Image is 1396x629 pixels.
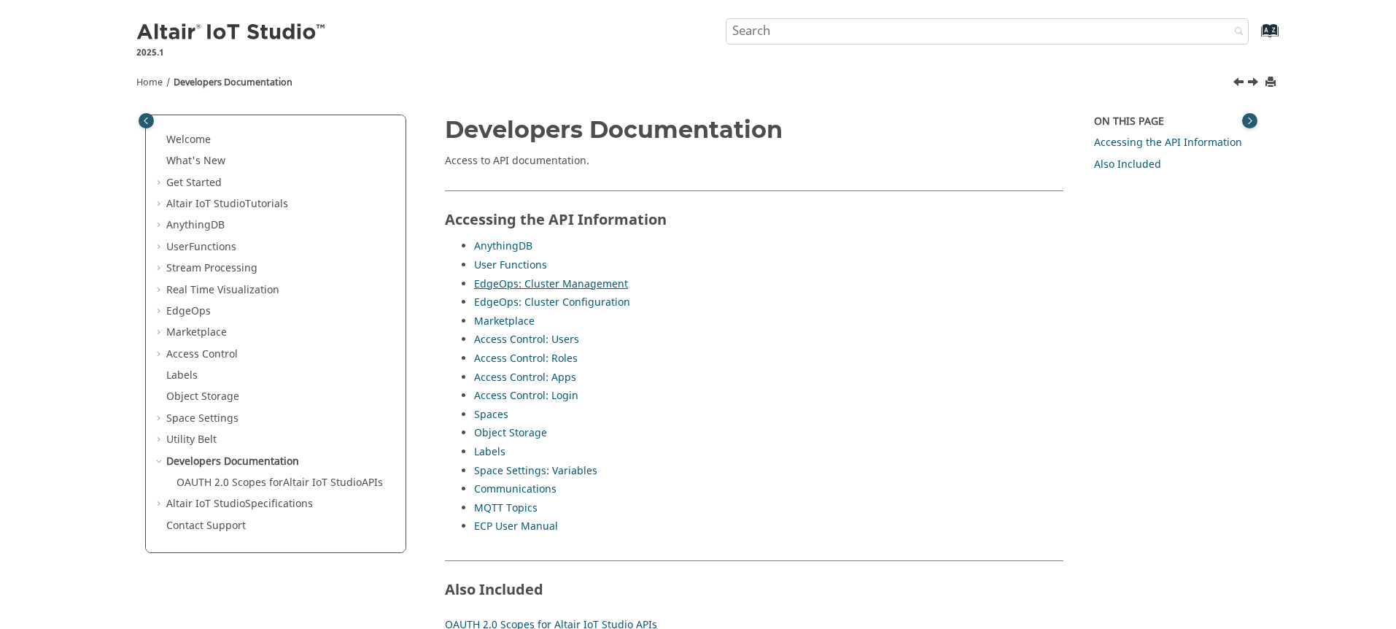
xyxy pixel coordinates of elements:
[1234,75,1246,93] a: Previous topic: API Inspector
[166,217,225,233] a: AnythingDB
[474,463,597,479] a: Space Settings: Variables
[155,240,166,255] span: Expand UserFunctions
[166,454,299,469] a: Developers Documentation
[166,389,239,404] a: Object Storage
[474,239,532,254] a: AnythingDB
[155,176,166,190] span: Expand Get Started
[474,258,547,273] a: User Functions
[155,412,166,426] span: Expand Space Settings
[474,370,576,385] a: Access Control: Apps
[474,332,579,347] a: Access Control: Users
[155,261,166,276] span: Expand Stream Processing
[139,113,154,128] button: Toggle publishing table of content
[445,117,1063,142] h1: Developers Documentation
[166,432,217,447] a: Utility Belt
[1094,157,1161,172] a: Also Included
[1266,73,1278,93] button: Print this page
[166,368,198,383] a: Labels
[155,347,166,362] span: Expand Access Control
[166,132,211,147] a: Welcome
[155,304,166,319] span: Expand EdgeOps
[177,475,383,490] a: OAUTH 2.0 Scopes forAltair IoT StudioAPIs
[474,407,508,422] a: Spaces
[474,314,535,329] a: Marketplace
[445,560,1063,605] h2: Also Included
[166,411,239,426] a: Space Settings
[474,425,547,441] a: Object Storage
[1215,18,1256,47] button: Search
[474,277,628,292] a: EdgeOps: Cluster Management
[1094,115,1251,129] div: On this page
[445,154,1063,169] p: Access to API documentation.
[166,175,222,190] a: Get Started
[155,133,397,533] ul: Table of Contents
[445,190,1063,235] h2: Accessing the API Information
[1242,113,1257,128] button: Toggle topic table of content
[136,46,327,59] p: 2025.1
[166,196,288,212] a: Altair IoT StudioTutorials
[155,197,166,212] span: Expand Altair IoT StudioTutorials
[166,282,279,298] a: Real Time Visualization
[1238,30,1271,45] a: Go to index terms page
[155,455,166,469] span: Collapse Developers Documentation
[166,325,227,340] a: Marketplace
[283,475,362,490] span: Altair IoT Studio
[155,218,166,233] span: Expand AnythingDB
[474,444,505,460] a: Labels
[189,239,236,255] span: Functions
[166,518,246,533] a: Contact Support
[1094,135,1242,150] a: Accessing the API Information
[115,63,1281,96] nav: Tools
[155,497,166,512] span: Expand Altair IoT StudioSpecifications
[1249,75,1260,93] a: Next topic: OAUTH 2.0 Scopes for Altair IoT Studio APIs
[474,295,630,310] a: EdgeOps: Cluster Configuration
[166,496,313,512] a: Altair IoT StudioSpecifications
[474,482,557,497] a: Communications
[474,501,538,516] a: MQTT Topics
[726,18,1249,45] input: Search query
[166,153,225,169] a: What's New
[166,304,211,319] a: EdgeOps
[155,433,166,447] span: Expand Utility Belt
[136,76,163,89] a: Home
[474,519,558,534] a: ECP User Manual
[166,347,238,362] a: Access Control
[155,283,166,298] span: Expand Real Time Visualization
[166,239,236,255] a: UserFunctions
[166,196,245,212] span: Altair IoT Studio
[474,351,578,366] a: Access Control: Roles
[155,325,166,340] span: Expand Marketplace
[174,76,292,89] a: Developers Documentation
[166,261,257,276] a: Stream Processing
[166,496,245,512] span: Altair IoT Studio
[474,388,578,404] a: Access Control: Login
[136,21,327,45] img: Altair IoT Studio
